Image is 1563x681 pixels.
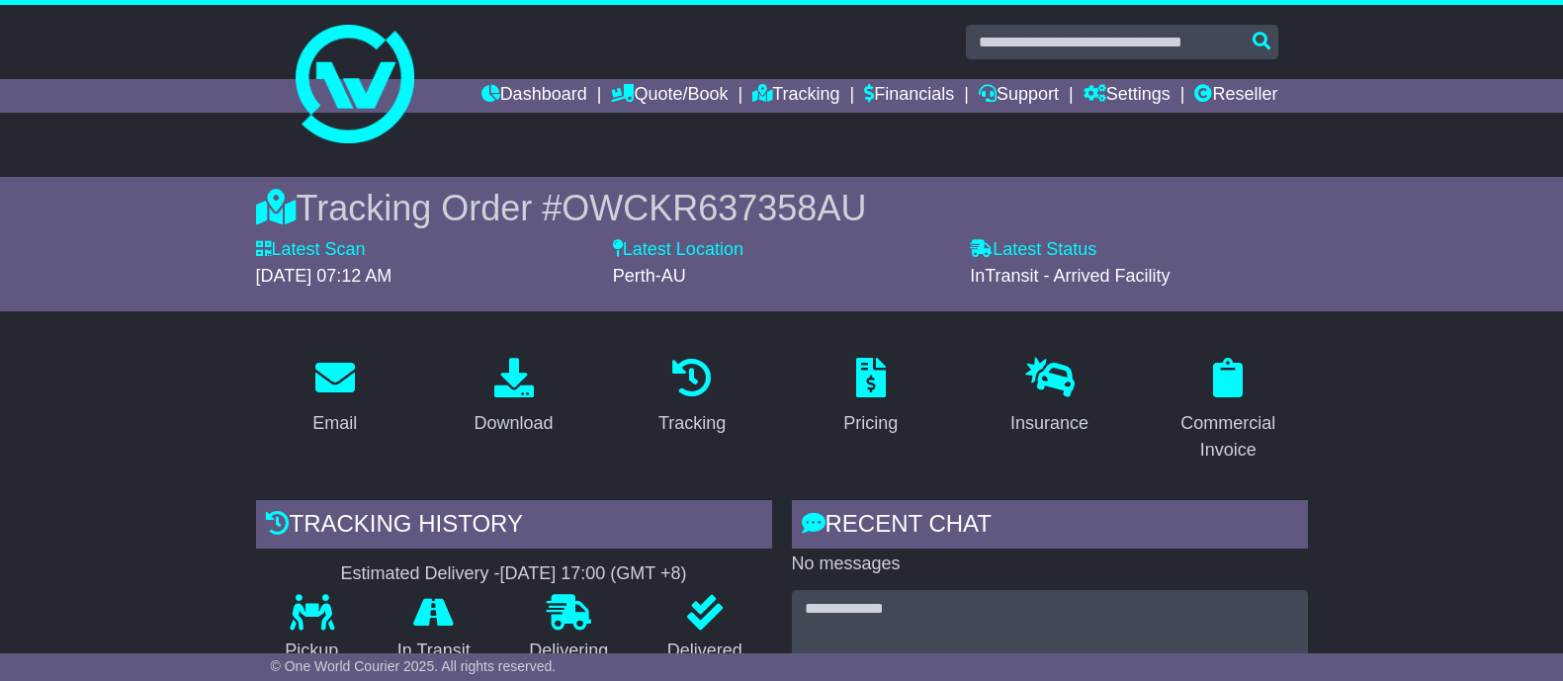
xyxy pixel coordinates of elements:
[474,410,553,437] div: Download
[611,79,728,113] a: Quote/Book
[500,563,687,585] div: [DATE] 17:00 (GMT +8)
[792,553,1308,575] p: No messages
[638,640,772,662] p: Delivered
[646,351,738,444] a: Tracking
[864,79,954,113] a: Financials
[481,79,587,113] a: Dashboard
[312,410,357,437] div: Email
[843,410,898,437] div: Pricing
[613,266,686,286] span: Perth-AU
[256,640,369,662] p: Pickup
[1084,79,1171,113] a: Settings
[461,351,565,444] a: Download
[1010,410,1088,437] div: Insurance
[271,658,557,674] span: © One World Courier 2025. All rights reserved.
[500,640,639,662] p: Delivering
[979,79,1059,113] a: Support
[1162,410,1295,464] div: Commercial Invoice
[752,79,839,113] a: Tracking
[256,187,1308,229] div: Tracking Order #
[792,500,1308,553] div: RECENT CHAT
[998,351,1101,444] a: Insurance
[368,640,500,662] p: In Transit
[256,266,392,286] span: [DATE] 07:12 AM
[300,351,370,444] a: Email
[256,500,772,553] div: Tracking history
[256,239,366,261] label: Latest Scan
[658,410,726,437] div: Tracking
[1149,351,1308,470] a: Commercial Invoice
[562,188,866,228] span: OWCKR637358AU
[1194,79,1277,113] a: Reseller
[256,563,772,585] div: Estimated Delivery -
[613,239,743,261] label: Latest Location
[830,351,911,444] a: Pricing
[970,266,1170,286] span: InTransit - Arrived Facility
[970,239,1096,261] label: Latest Status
